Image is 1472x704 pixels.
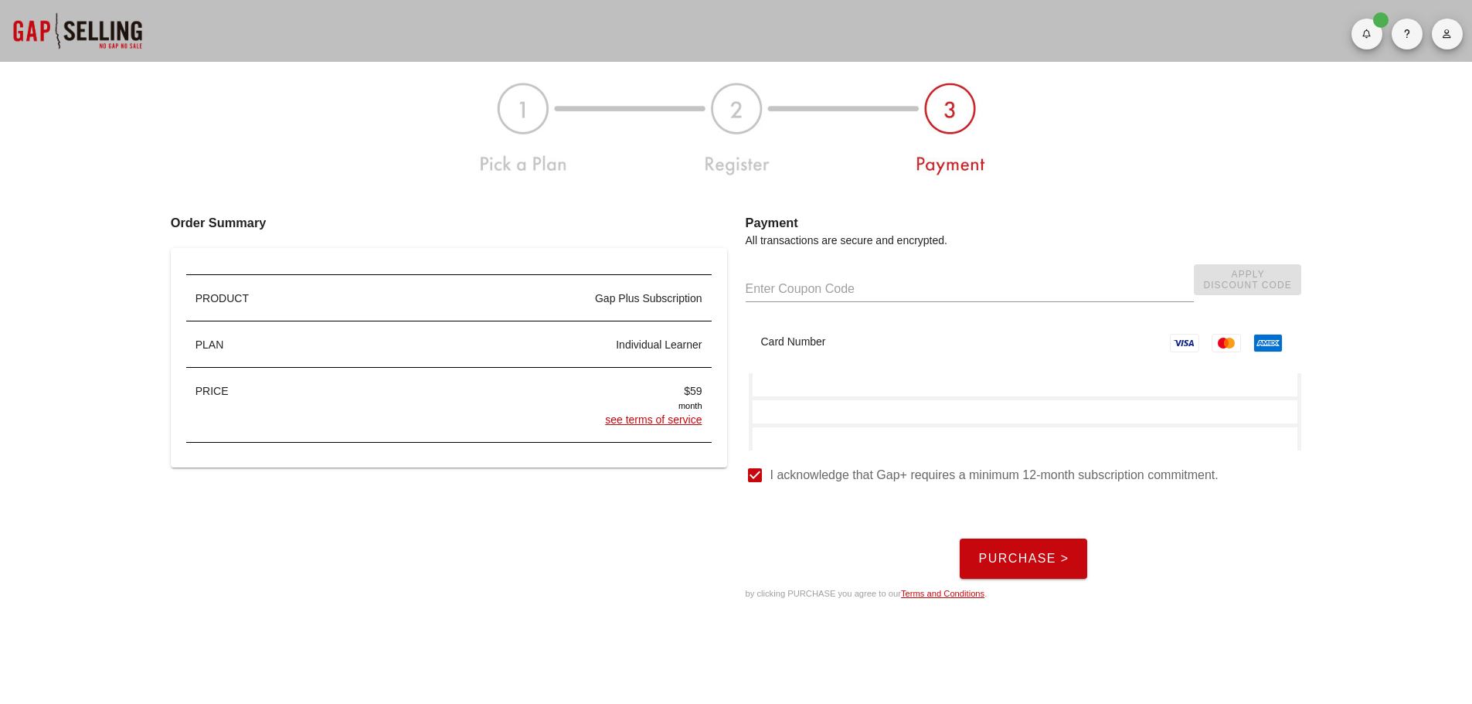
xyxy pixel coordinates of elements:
input: Enter Coupon Code [746,277,1194,301]
img: american_express.svg [1253,334,1283,352]
a: Terms and Conditions [901,589,984,598]
h3: Payment [746,213,1302,233]
div: Gap Plus Subscription [327,291,702,307]
div: individual learner [327,337,702,353]
div: PLAN [186,321,318,368]
small: by clicking PURCHASE you agree to our . [746,583,988,598]
p: All transactions are secure and encrypted. [746,233,1302,249]
img: visa.svg [1170,334,1199,352]
label: I acknowledge that Gap+ requires a minimum 12-month subscription commitment. [770,468,1302,483]
iframe: Secure expiration date input frame [755,403,1296,421]
span: Badge [1373,12,1389,28]
button: Purchase > [960,539,1087,579]
h3: Order Summary [171,213,727,233]
img: plan-register-payment-123-3.jpg [466,71,1007,182]
iframe: Secure card number input frame [755,376,1296,394]
span: Purchase > [977,552,1069,566]
label: Card Number [761,335,826,348]
img: master.svg [1212,334,1241,352]
a: see terms of service [605,413,702,426]
div: PRICE [186,368,318,444]
div: $59 [327,383,702,400]
div: PRODUCT [186,275,318,321]
div: month [327,400,702,413]
iframe: Secure CVC input frame [755,430,1296,448]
